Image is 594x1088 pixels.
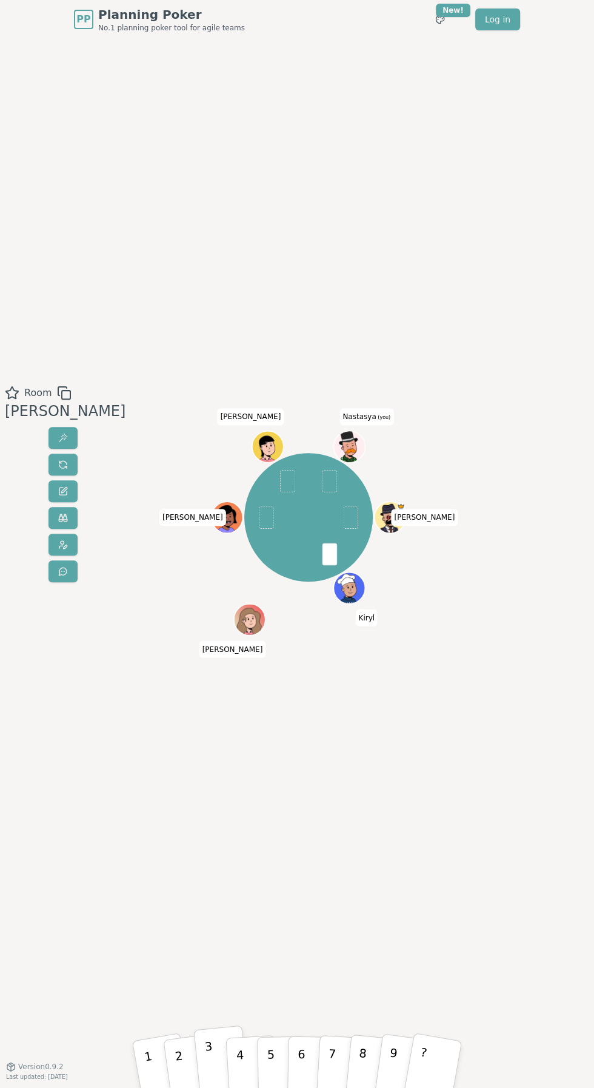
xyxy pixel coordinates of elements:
[475,8,520,30] a: Log in
[74,6,245,33] a: PPPlanning PokerNo.1 planning poker tool for agile teams
[159,509,226,526] span: Click to change your name
[48,454,78,475] button: Reset votes
[48,480,78,502] button: Change name
[48,427,78,449] button: Reveal votes
[355,609,378,626] span: Click to change your name
[18,1062,64,1072] span: Version 0.9.2
[76,12,90,27] span: PP
[48,534,78,556] button: Change avatar
[5,400,125,422] div: [PERSON_NAME]
[48,560,78,582] button: Send feedback
[48,507,78,529] button: Watch only
[429,8,451,30] button: New!
[98,23,245,33] span: No.1 planning poker tool for agile teams
[218,409,284,426] span: Click to change your name
[436,4,470,17] div: New!
[391,509,458,526] span: Click to change your name
[5,386,19,400] button: Add as favourite
[6,1073,68,1080] span: Last updated: [DATE]
[335,432,364,462] button: Click to change your avatar
[376,415,391,421] span: (you)
[24,386,52,400] span: Room
[397,503,405,511] span: Sergey N is the host
[339,409,393,426] span: Click to change your name
[98,6,245,23] span: Planning Poker
[6,1062,64,1072] button: Version0.9.2
[199,641,266,658] span: Click to change your name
